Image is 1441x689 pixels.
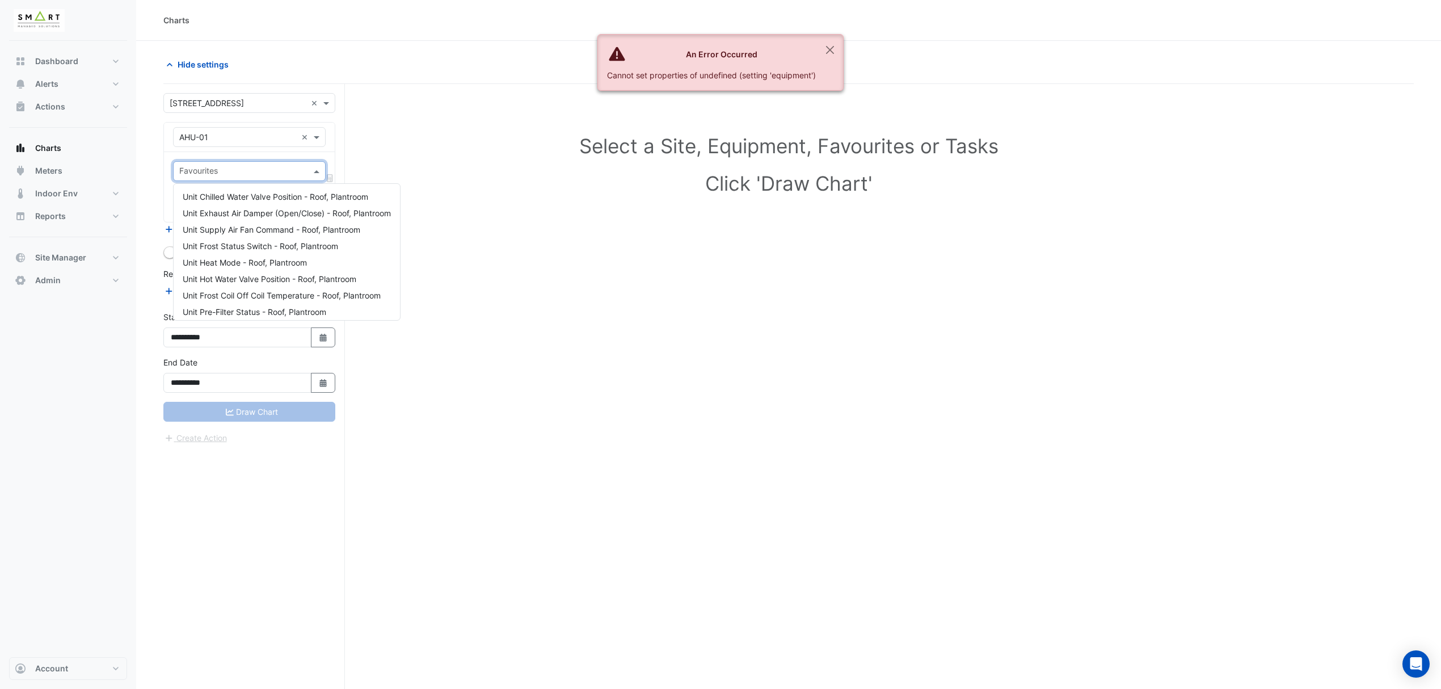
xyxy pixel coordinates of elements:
[163,432,227,442] app-escalated-ticket-create-button: Please correct errors first
[9,73,127,95] button: Alerts
[183,258,307,267] span: Unit Heat Mode - Roof, Plantroom
[325,173,335,183] span: Choose Function
[686,49,757,59] strong: An Error Occurred
[15,142,26,154] app-icon: Charts
[35,275,61,286] span: Admin
[301,131,311,143] span: Clear
[163,223,232,236] button: Add Equipment
[9,159,127,182] button: Meters
[178,165,218,179] div: Favourites
[15,252,26,263] app-icon: Site Manager
[183,291,381,300] span: Unit Frost Coil Off Coil Temperature - Roof, Plantroom
[163,284,248,297] button: Add Reference Line
[15,56,26,67] app-icon: Dashboard
[35,101,65,112] span: Actions
[183,192,368,201] span: Unit Chilled Water Valve Position - Roof, Plantroom
[9,137,127,159] button: Charts
[35,211,66,222] span: Reports
[35,663,68,674] span: Account
[178,58,229,70] span: Hide settings
[188,134,1389,158] h1: Select a Site, Equipment, Favourites or Tasks
[15,188,26,199] app-icon: Indoor Env
[15,165,26,177] app-icon: Meters
[9,246,127,269] button: Site Manager
[9,657,127,680] button: Account
[183,241,338,251] span: Unit Frost Status Switch - Roof, Plantroom
[318,333,328,342] fa-icon: Select Date
[15,101,26,112] app-icon: Actions
[817,35,843,65] button: Close
[9,182,127,205] button: Indoor Env
[183,274,356,284] span: Unit Hot Water Valve Position - Roof, Plantroom
[163,311,201,323] label: Start Date
[183,208,391,218] span: Unit Exhaust Air Damper (Open/Close) - Roof, Plantroom
[163,14,189,26] div: Charts
[35,165,62,177] span: Meters
[35,188,78,199] span: Indoor Env
[173,183,401,321] ng-dropdown-panel: Options list
[15,211,26,222] app-icon: Reports
[15,275,26,286] app-icon: Admin
[318,378,328,388] fa-icon: Select Date
[35,56,78,67] span: Dashboard
[607,69,816,81] div: Cannot set properties of undefined (setting 'equipment')
[14,9,65,32] img: Company Logo
[183,307,326,317] span: Unit Pre-Filter Status - Roof, Plantroom
[35,142,61,154] span: Charts
[163,54,236,74] button: Hide settings
[35,252,86,263] span: Site Manager
[15,78,26,90] app-icon: Alerts
[9,205,127,228] button: Reports
[9,50,127,73] button: Dashboard
[9,269,127,292] button: Admin
[163,356,197,368] label: End Date
[9,95,127,118] button: Actions
[163,268,223,280] label: Reference Lines
[311,97,321,109] span: Clear
[188,171,1389,195] h1: Click 'Draw Chart'
[35,78,58,90] span: Alerts
[1402,650,1430,678] div: Open Intercom Messenger
[183,225,360,234] span: Unit Supply Air Fan Command - Roof, Plantroom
